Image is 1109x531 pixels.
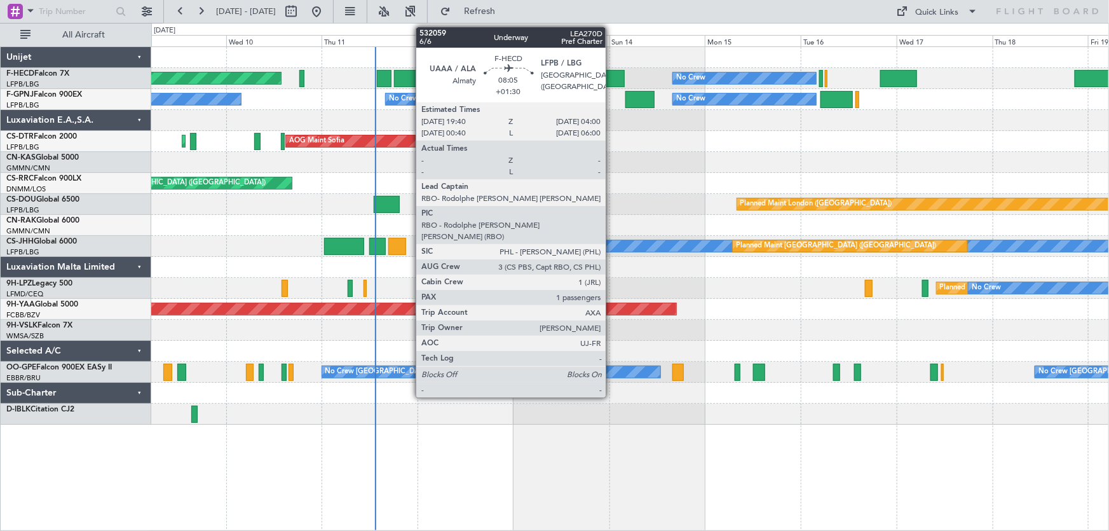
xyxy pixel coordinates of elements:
[65,174,266,193] div: Planned Maint [GEOGRAPHIC_DATA] ([GEOGRAPHIC_DATA])
[6,226,50,236] a: GMMN/CMN
[6,100,39,110] a: LFPB/LBG
[6,196,36,203] span: CS-DOU
[322,35,418,46] div: Thu 11
[6,406,74,413] a: D-IBLKCitation CJ2
[6,238,77,245] a: CS-JHHGlobal 6000
[6,205,39,215] a: LFPB/LBG
[453,7,507,16] span: Refresh
[6,217,79,224] a: CN-RAKGlobal 6000
[6,373,41,383] a: EBBR/BRU
[6,247,39,257] a: LFPB/LBG
[226,35,322,46] div: Wed 10
[6,79,39,89] a: LFPB/LBG
[6,406,31,413] span: D-IBLK
[545,195,745,214] div: Planned Maint [GEOGRAPHIC_DATA] ([GEOGRAPHIC_DATA])
[6,301,78,308] a: 9H-YAAGlobal 5000
[916,6,959,19] div: Quick Links
[6,70,69,78] a: F-HECDFalcon 7X
[6,142,39,152] a: LFPB/LBG
[740,195,892,214] div: Planned Maint London ([GEOGRAPHIC_DATA])
[890,1,984,22] button: Quick Links
[6,301,35,308] span: 9H-YAA
[6,133,77,141] a: CS-DTRFalcon 2000
[6,175,34,183] span: CS-RRC
[39,2,112,21] input: Trip Number
[389,90,418,109] div: No Crew
[609,35,705,46] div: Sun 14
[676,69,705,88] div: No Crew
[6,175,81,183] a: CS-RRCFalcon 900LX
[6,154,79,162] a: CN-KASGlobal 5000
[325,362,538,382] div: No Crew [GEOGRAPHIC_DATA] ([GEOGRAPHIC_DATA] National)
[993,35,1089,46] div: Thu 18
[6,310,40,320] a: FCBB/BZV
[705,35,801,46] div: Mon 15
[514,35,609,46] div: Sat 13
[6,91,82,99] a: F-GPNJFalcon 900EX
[6,217,36,224] span: CN-RAK
[6,322,72,329] a: 9H-VSLKFalcon 7X
[6,280,72,287] a: 9H-LPZLegacy 500
[289,132,344,151] div: AOG Maint Sofia
[14,25,138,45] button: All Aircraft
[6,280,32,287] span: 9H-LPZ
[434,1,510,22] button: Refresh
[526,237,547,256] div: Owner
[6,196,79,203] a: CS-DOUGlobal 6500
[6,289,43,299] a: LFMD/CEQ
[676,90,705,109] div: No Crew
[6,364,112,371] a: OO-GPEFalcon 900EX EASy II
[801,35,897,46] div: Tue 16
[6,133,34,141] span: CS-DTR
[216,6,276,17] span: [DATE] - [DATE]
[6,163,50,173] a: GMMN/CMN
[33,31,134,39] span: All Aircraft
[897,35,993,46] div: Wed 17
[6,322,37,329] span: 9H-VSLK
[6,238,34,245] span: CS-JHH
[6,154,36,162] span: CN-KAS
[6,70,34,78] span: F-HECD
[736,237,936,256] div: Planned Maint [GEOGRAPHIC_DATA] ([GEOGRAPHIC_DATA])
[6,331,44,341] a: WMSA/SZB
[130,35,226,46] div: Tue 9
[6,184,46,194] a: DNMM/LOS
[154,25,175,36] div: [DATE]
[6,364,36,371] span: OO-GPE
[972,279,1001,298] div: No Crew
[6,91,34,99] span: F-GPNJ
[418,35,514,46] div: Fri 12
